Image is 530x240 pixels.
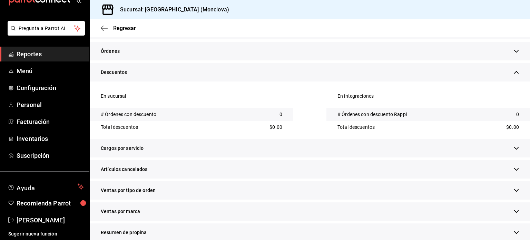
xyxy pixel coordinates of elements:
span: Ventas por tipo de orden [101,187,156,194]
a: Pregunta a Parrot AI [5,30,85,37]
span: Artículos cancelados [101,166,148,173]
div: Total descuentos [337,124,375,131]
span: Suscripción [17,151,84,160]
div: # Órdenes con descuento [101,111,156,118]
button: Regresar [101,25,136,31]
span: Menú [17,66,84,76]
span: Descuentos [101,69,127,76]
span: $0.00 [506,124,519,131]
div: En sucursal [90,90,293,108]
span: $0.00 [269,124,282,131]
span: Personal [17,100,84,109]
span: Regresar [113,25,136,31]
span: Cargos por servicio [101,145,144,152]
span: Órdenes [101,48,120,55]
div: 0 [279,111,282,118]
div: En integraciones [326,90,530,108]
span: Ayuda [17,183,75,191]
div: 0 [516,111,519,118]
span: Ventas por marca [101,208,140,215]
div: # Órdenes con descuento Rappi [337,111,407,118]
span: [PERSON_NAME] [17,215,84,225]
h3: Sucursal: [GEOGRAPHIC_DATA] (Monclova) [115,6,229,14]
span: Reportes [17,49,84,59]
span: Inventarios [17,134,84,143]
button: Pregunta a Parrot AI [8,21,85,36]
span: Resumen de propina [101,229,147,236]
span: Facturación [17,117,84,126]
span: Sugerir nueva función [8,230,84,238]
span: Configuración [17,83,84,93]
div: Total descuentos [101,124,138,131]
span: Pregunta a Parrot AI [19,25,74,32]
span: Recomienda Parrot [17,199,84,208]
